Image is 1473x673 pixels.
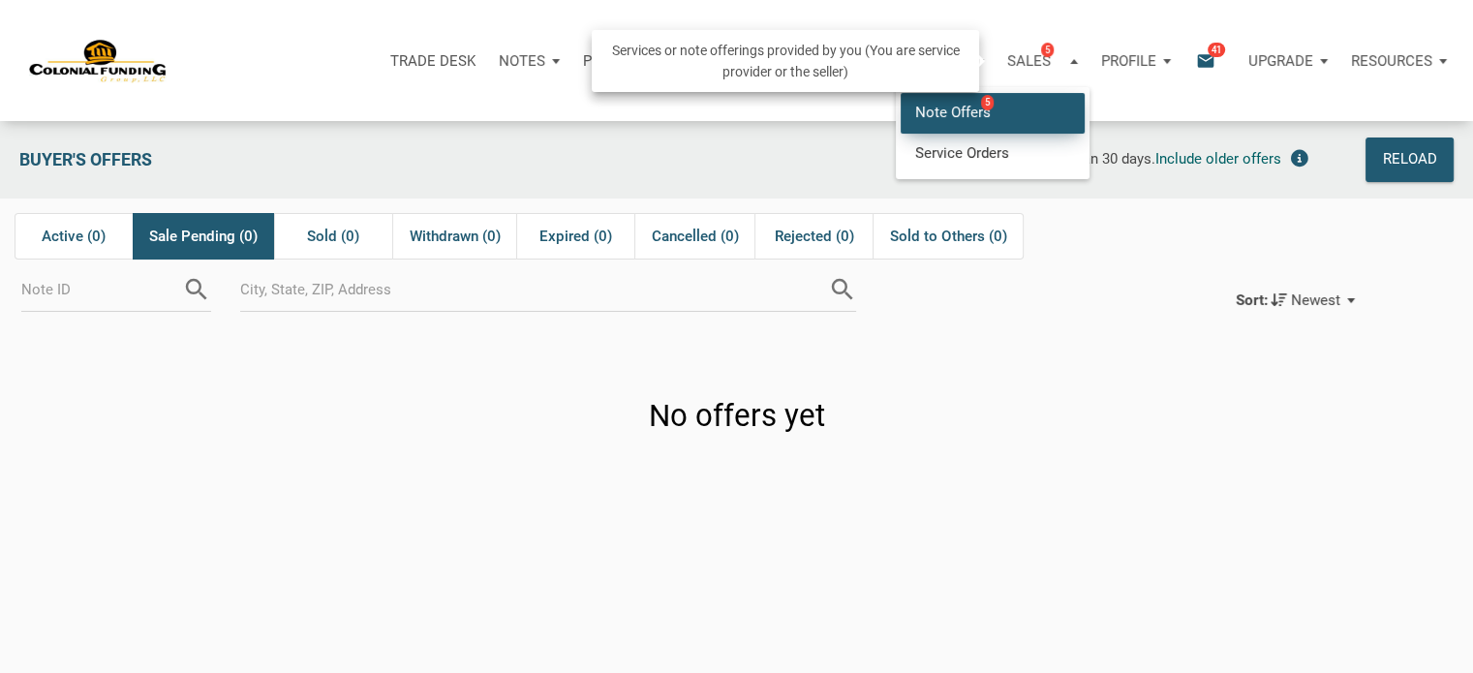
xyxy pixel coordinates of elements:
[775,225,854,248] span: Rejected (0)
[689,52,750,70] p: Reports
[1339,32,1458,90] button: Resources
[1219,279,1370,321] button: Sort:Newest
[761,32,875,90] a: Calculator
[15,213,133,260] div: Active (0)
[1237,32,1339,90] button: Upgrade
[1101,52,1156,70] p: Profile
[1041,42,1054,57] span: 5
[981,95,994,110] span: 5
[583,52,665,70] p: Properties
[390,52,476,70] p: Trade Desk
[1181,32,1237,90] button: email41
[901,133,1085,172] a: Service Orders
[410,225,501,248] span: Withdrawn (0)
[133,213,274,260] div: Sale Pending (0)
[754,213,873,260] div: Rejected (0)
[21,268,182,312] input: Note ID
[677,32,761,90] button: Reports
[996,32,1089,90] a: Sales5 Note Offers5Service Orders
[240,268,827,312] input: City, State, ZIP, Address
[307,225,359,248] span: Sold (0)
[487,32,571,90] button: Notes
[1248,52,1313,70] p: Upgrade
[516,213,634,260] div: Expired (0)
[873,213,1024,260] div: Sold to Others (0)
[571,32,677,90] a: Properties
[149,225,258,248] span: Sale Pending (0)
[379,32,487,90] button: Trade Desk
[1208,42,1225,57] span: 41
[890,225,1007,248] span: Sold to Others (0)
[1089,32,1182,90] button: Profile
[1194,49,1217,72] i: email
[1007,52,1051,70] p: Sales
[42,225,106,248] span: Active (0)
[1236,291,1268,309] div: Sort:
[875,32,996,90] button: Purchases
[10,138,445,182] div: Buyer's Offers
[1351,52,1432,70] p: Resources
[996,32,1089,90] button: Sales5
[773,52,863,70] p: Calculator
[1291,291,1340,309] span: Newest
[1366,138,1454,182] button: Reload
[1155,150,1281,168] span: Include older offers
[901,93,1085,133] a: Note Offers5
[1382,147,1436,173] div: Reload
[29,38,168,84] img: NoteUnlimited
[652,225,739,248] span: Cancelled (0)
[499,52,545,70] p: Notes
[649,395,825,438] h3: No offers yet
[392,213,516,260] div: Withdrawn (0)
[182,275,211,304] i: search
[274,213,392,260] div: Sold (0)
[634,213,754,260] div: Cancelled (0)
[828,275,857,304] i: search
[886,52,969,70] p: Purchases
[539,225,612,248] span: Expired (0)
